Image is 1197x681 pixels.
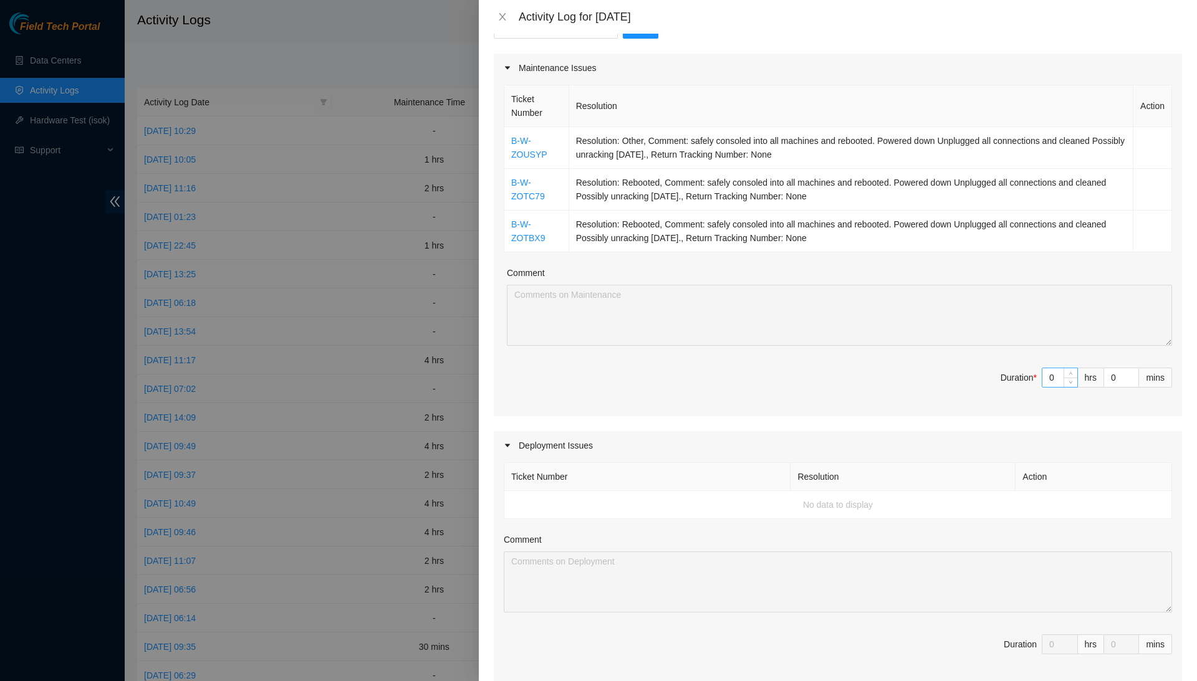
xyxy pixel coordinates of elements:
[1004,637,1037,651] div: Duration
[1016,463,1172,491] th: Action
[569,169,1133,211] td: Resolution: Rebooted, Comment: safely consoled into all machines and rebooted. Powered down Unplu...
[504,442,511,449] span: caret-right
[791,463,1016,491] th: Resolution
[1064,368,1077,378] span: Increase Value
[504,64,511,72] span: caret-right
[498,12,507,22] span: close
[511,178,545,201] a: B-W-ZOTC79
[569,85,1133,127] th: Resolution
[1078,634,1104,654] div: hrs
[504,491,1172,519] td: No data to display
[511,136,547,160] a: B-W-ZOUSYP
[494,431,1182,460] div: Deployment Issues
[507,285,1172,346] textarea: Comment
[1139,368,1172,388] div: mins
[569,127,1133,169] td: Resolution: Other, Comment: safely consoled into all machines and rebooted. Powered down Unplugge...
[1078,368,1104,388] div: hrs
[504,533,542,546] label: Comment
[507,266,545,280] label: Comment
[1001,371,1037,384] div: Duration
[1067,379,1075,386] span: down
[504,85,569,127] th: Ticket Number
[494,11,511,23] button: Close
[569,211,1133,252] td: Resolution: Rebooted, Comment: safely consoled into all machines and rebooted. Powered down Unplu...
[1133,85,1172,127] th: Action
[511,219,545,243] a: B-W-ZOTBX9
[504,551,1172,612] textarea: Comment
[519,10,1182,24] div: Activity Log for [DATE]
[1067,369,1075,377] span: up
[1064,378,1077,387] span: Decrease Value
[494,54,1182,82] div: Maintenance Issues
[1139,634,1172,654] div: mins
[504,463,791,491] th: Ticket Number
